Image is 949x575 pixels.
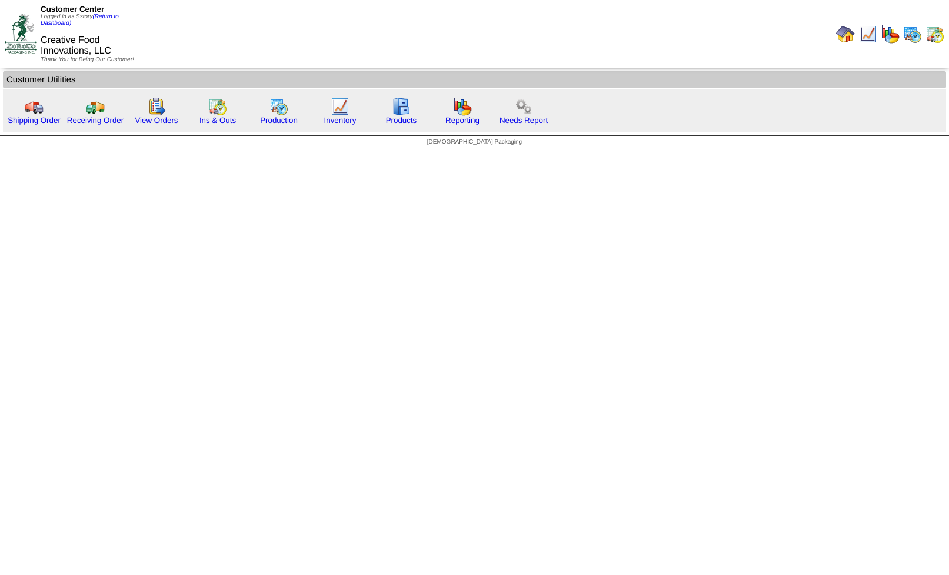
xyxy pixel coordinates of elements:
img: graph.gif [453,97,472,116]
a: Inventory [324,116,357,125]
img: home.gif [836,25,855,44]
a: Needs Report [500,116,548,125]
a: Receiving Order [67,116,124,125]
img: workorder.gif [147,97,166,116]
img: calendarinout.gif [208,97,227,116]
img: line_graph.gif [331,97,349,116]
a: Production [260,116,298,125]
img: workflow.png [514,97,533,116]
img: graph.gif [881,25,900,44]
a: (Return to Dashboard) [41,14,119,26]
img: line_graph.gif [858,25,877,44]
a: Products [386,116,417,125]
img: calendarinout.gif [925,25,944,44]
a: View Orders [135,116,178,125]
a: Shipping Order [8,116,61,125]
img: calendarprod.gif [269,97,288,116]
a: Reporting [445,116,480,125]
a: Ins & Outs [199,116,236,125]
span: Customer Center [41,5,104,14]
span: Logged in as Sstory [41,14,119,26]
img: cabinet.gif [392,97,411,116]
img: calendarprod.gif [903,25,922,44]
td: Customer Utilities [3,71,946,88]
span: [DEMOGRAPHIC_DATA] Packaging [427,139,522,145]
img: truck2.gif [86,97,105,116]
img: ZoRoCo_Logo(Green%26Foil)%20jpg.webp [5,14,37,54]
img: truck.gif [25,97,44,116]
span: Thank You for Being Our Customer! [41,56,134,63]
span: Creative Food Innovations, LLC [41,35,111,56]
